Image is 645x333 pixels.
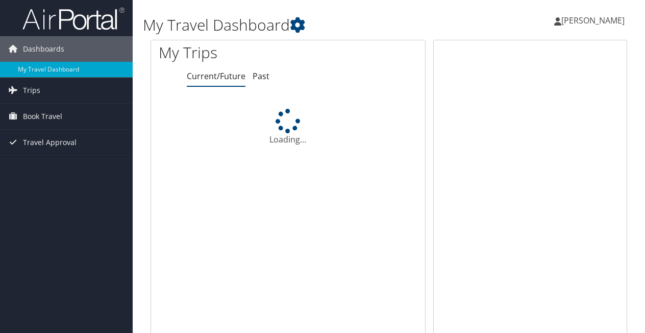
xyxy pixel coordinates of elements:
span: Trips [23,78,40,103]
a: Past [253,70,269,82]
span: Dashboards [23,36,64,62]
a: Current/Future [187,70,245,82]
h1: My Travel Dashboard [143,14,471,36]
img: airportal-logo.png [22,7,125,31]
span: [PERSON_NAME] [561,15,625,26]
a: [PERSON_NAME] [554,5,635,36]
div: Loading... [151,109,425,146]
h1: My Trips [159,42,303,63]
span: Book Travel [23,104,62,129]
span: Travel Approval [23,130,77,155]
